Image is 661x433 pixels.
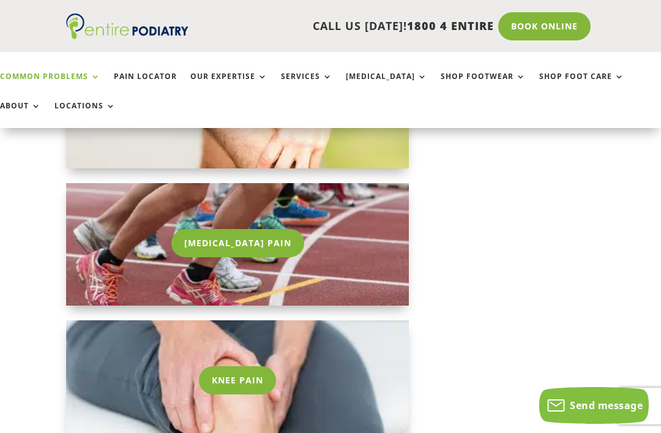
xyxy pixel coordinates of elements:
[281,72,332,99] a: Services
[539,72,624,99] a: Shop Foot Care
[199,366,276,394] a: Knee Pain
[66,29,189,42] a: Entire Podiatry
[539,387,649,424] button: Send message
[346,72,427,99] a: [MEDICAL_DATA]
[190,72,267,99] a: Our Expertise
[407,18,494,33] span: 1800 4 ENTIRE
[114,72,177,99] a: Pain Locator
[171,229,304,257] a: [MEDICAL_DATA] Pain
[54,102,116,128] a: Locations
[66,13,189,39] img: logo (1)
[189,18,494,34] p: CALL US [DATE]!
[570,399,643,412] span: Send message
[498,12,591,40] a: Book Online
[441,72,526,99] a: Shop Footwear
